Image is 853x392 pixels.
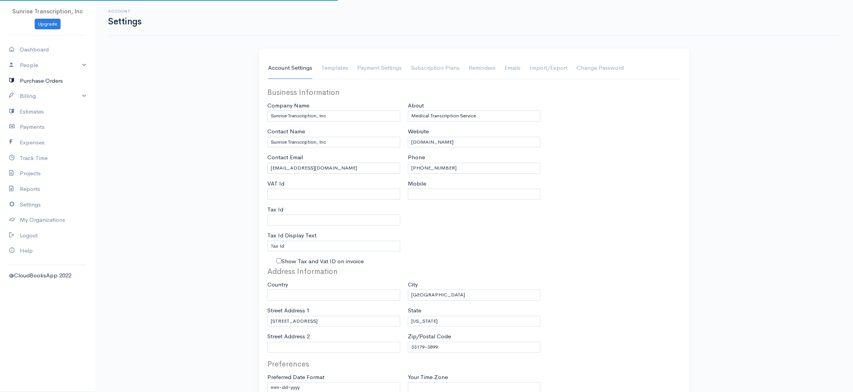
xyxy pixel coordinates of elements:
label: Tax Id Display Text [267,231,316,240]
label: Street Address 2 [267,332,310,341]
label: VAT Id [267,179,284,188]
label: Street Address 1 [267,306,310,315]
label: Company Name [267,101,309,110]
div: @CloudBooksApp 2022 [9,271,86,280]
a: Upgrade [35,19,61,30]
a: Emails [505,58,521,79]
label: Country [267,280,288,289]
a: Subscription Plans [411,58,460,79]
label: Website [408,127,429,136]
legend: Preferences [267,358,400,370]
h1: Settings [108,17,141,26]
label: Show Tax and Vat ID on invoice [281,257,364,266]
label: Tax Id [267,205,283,214]
h6: Account [108,9,141,13]
label: Mobile [408,179,426,188]
a: Account Settings [268,58,312,79]
label: About [408,101,424,110]
label: Contact Name [267,127,305,136]
a: Reminders [469,58,495,79]
a: Payment Settings [357,58,402,79]
legend: Address Information [267,266,400,277]
label: Zip/Postal Code [408,332,451,341]
label: Phone [408,153,425,162]
label: Contact Email [267,153,303,162]
legend: Business Information [267,87,400,98]
span: Sunrise Transcription, Inc [12,8,83,15]
a: Templates [321,58,348,79]
label: State [408,306,421,315]
a: Change Password [577,58,624,79]
label: Preferred Date Format [267,373,324,382]
label: City [408,280,418,289]
label: Your Time Zone [408,373,448,382]
a: Import/Export [530,58,567,79]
